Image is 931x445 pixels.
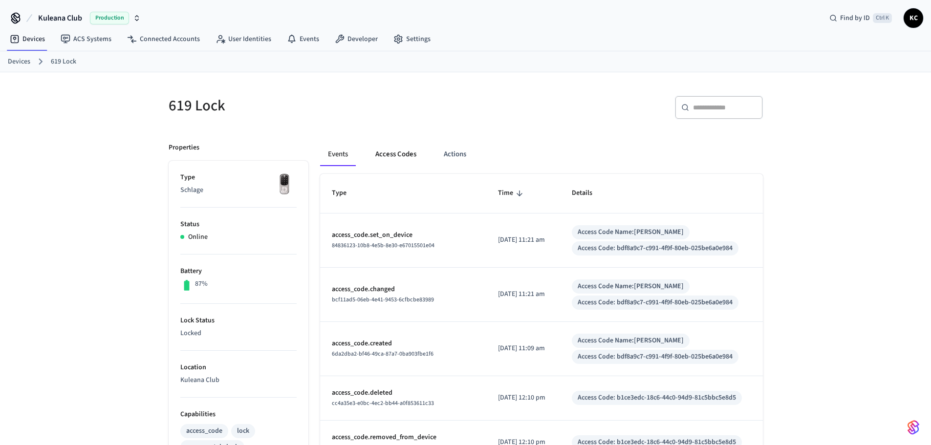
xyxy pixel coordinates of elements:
span: bcf11ad5-06eb-4e41-9453-6cfbcbe83989 [332,296,434,304]
div: Access Code: b1ce3edc-18c6-44c0-94d9-81c5bbc5e8d5 [578,393,736,403]
div: Access Code: bdf8a9c7-c991-4f9f-80eb-025be6a0e984 [578,352,733,362]
p: Properties [169,143,199,153]
a: Devices [8,57,30,67]
p: Location [180,362,297,373]
span: Kuleana Club [38,12,82,24]
span: Details [572,186,605,201]
span: Type [332,186,359,201]
h5: 619 Lock [169,96,460,116]
img: SeamLogoGradient.69752ec5.svg [908,420,919,435]
a: Devices [2,30,53,48]
button: Actions [436,143,474,166]
img: Yale Assure Touchscreen Wifi Smart Lock, Satin Nickel, Front [272,172,297,197]
a: Developer [327,30,386,48]
div: Find by IDCtrl K [822,9,900,27]
p: [DATE] 12:10 pm [498,393,549,403]
p: access_code.removed_from_device [332,432,475,443]
p: Lock Status [180,316,297,326]
p: [DATE] 11:21 am [498,235,549,245]
p: access_code.changed [332,284,475,295]
a: Events [279,30,327,48]
p: Type [180,172,297,183]
p: Kuleana Club [180,375,297,385]
p: [DATE] 11:09 am [498,343,549,354]
span: 6da2dba2-bf46-49ca-87a7-0ba903fbe1f6 [332,350,433,358]
p: Status [180,219,297,230]
div: Access Code: bdf8a9c7-c991-4f9f-80eb-025be6a0e984 [578,297,733,308]
p: access_code.set_on_device [332,230,475,240]
a: User Identities [208,30,279,48]
span: 84836123-10b8-4e5b-8e30-e67015501e04 [332,241,434,250]
div: ant example [320,143,763,166]
p: 87% [195,279,208,289]
span: Ctrl K [873,13,892,23]
a: ACS Systems [53,30,119,48]
button: Access Codes [368,143,424,166]
a: Connected Accounts [119,30,208,48]
span: KC [905,9,922,27]
span: Time [498,186,526,201]
div: Access Code: bdf8a9c7-c991-4f9f-80eb-025be6a0e984 [578,243,733,254]
a: Settings [386,30,438,48]
div: Access Code Name: [PERSON_NAME] [578,336,684,346]
p: Locked [180,328,297,339]
p: Battery [180,266,297,276]
a: 619 Lock [51,57,76,67]
button: Events [320,143,356,166]
p: access_code.deleted [332,388,475,398]
p: [DATE] 11:21 am [498,289,549,299]
div: Access Code Name: [PERSON_NAME] [578,227,684,237]
span: Production [90,12,129,24]
div: lock [237,426,249,436]
p: access_code.created [332,339,475,349]
span: cc4a35e3-e0bc-4ec2-bb44-a0f853611c33 [332,399,434,407]
div: Access Code Name: [PERSON_NAME] [578,281,684,292]
div: access_code [186,426,222,436]
span: Find by ID [840,13,870,23]
button: KC [904,8,923,28]
p: Schlage [180,185,297,195]
p: Capabilities [180,409,297,420]
p: Online [188,232,208,242]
